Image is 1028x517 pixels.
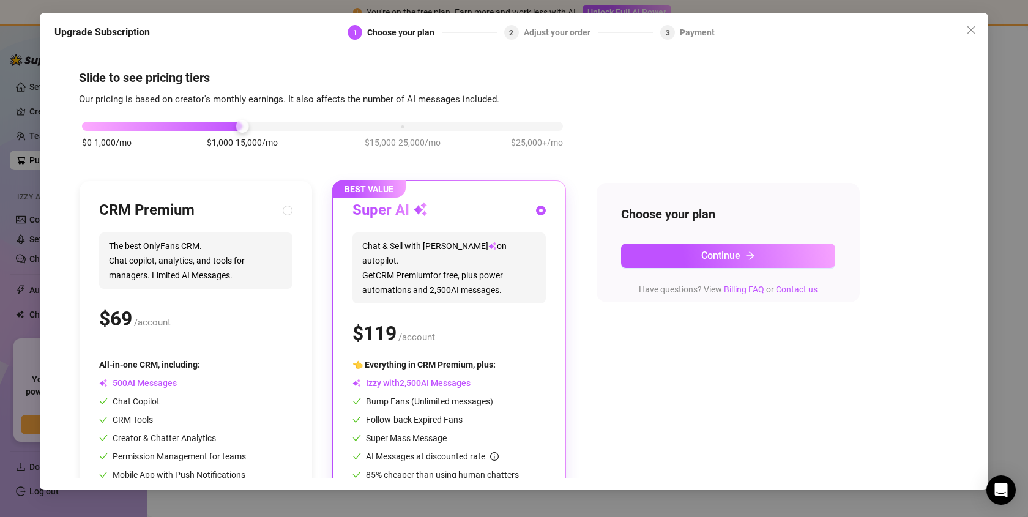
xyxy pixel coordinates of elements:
span: close [966,25,976,35]
span: 👈 Everything in CRM Premium, plus: [352,360,496,370]
span: BEST VALUE [332,180,406,198]
h5: Upgrade Subscription [54,25,150,40]
span: $1,000-15,000/mo [207,136,278,149]
span: check [99,415,108,424]
h4: Choose your plan [621,206,835,223]
span: check [99,397,108,406]
span: Follow-back Expired Fans [352,415,463,425]
span: Close [961,25,981,35]
div: Choose your plan [367,25,442,40]
span: The best OnlyFans CRM. Chat copilot, analytics, and tools for managers. Limited AI Messages. [99,232,292,289]
span: /account [134,317,171,328]
span: Super Mass Message [352,433,447,443]
span: All-in-one CRM, including: [99,360,200,370]
h3: Super AI [352,201,428,220]
span: $0-1,000/mo [82,136,132,149]
h4: Slide to see pricing tiers [79,69,949,86]
span: 1 [353,29,357,37]
div: Open Intercom Messenger [986,475,1016,505]
span: $ [99,307,132,330]
h3: CRM Premium [99,201,195,220]
span: Chat & Sell with [PERSON_NAME] on autopilot. Get CRM Premium for free, plus power automations and... [352,232,546,303]
span: Bump Fans (Unlimited messages) [352,396,493,406]
div: Adjust your order [524,25,598,40]
a: Billing FAQ [724,285,764,294]
span: AI Messages [99,378,177,388]
span: Have questions? View or [639,285,818,294]
span: Continue [701,250,740,261]
span: CRM Tools [99,415,153,425]
span: $15,000-25,000/mo [365,136,441,149]
span: Izzy with AI Messages [352,378,471,388]
span: arrow-right [745,251,755,261]
span: check [352,415,361,424]
span: /account [398,332,435,343]
span: check [352,397,361,406]
span: check [99,471,108,479]
span: Our pricing is based on creator's monthly earnings. It also affects the number of AI messages inc... [79,94,499,105]
span: check [352,434,361,442]
span: 85% cheaper than using human chatters [352,470,519,480]
span: Creator & Chatter Analytics [99,433,216,443]
span: check [352,471,361,479]
span: Mobile App with Push Notifications [99,470,245,480]
span: Chat Copilot [99,396,160,406]
span: $25,000+/mo [511,136,563,149]
button: Close [961,20,981,40]
span: $ [352,322,397,345]
span: check [99,452,108,461]
span: info-circle [490,452,499,461]
button: Continuearrow-right [621,244,835,268]
a: Contact us [776,285,818,294]
span: 3 [666,29,670,37]
div: Payment [680,25,715,40]
span: Permission Management for teams [99,452,246,461]
span: check [99,434,108,442]
span: 2 [509,29,513,37]
span: AI Messages at discounted rate [366,452,499,461]
span: check [352,452,361,461]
